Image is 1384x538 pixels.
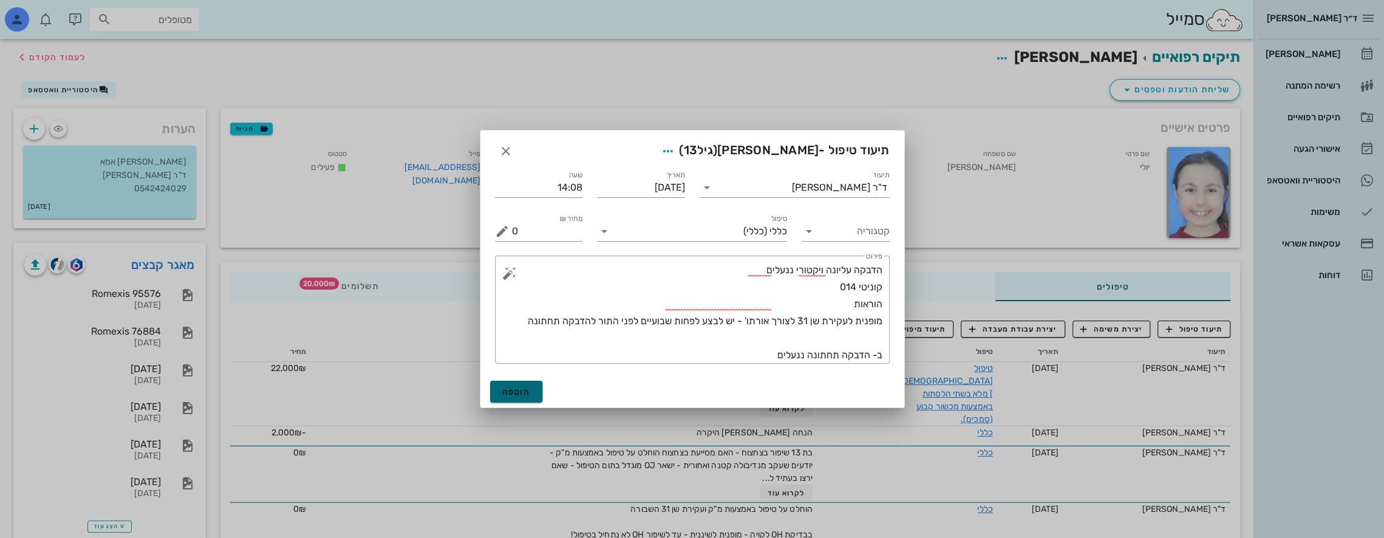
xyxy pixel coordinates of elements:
span: 13 [684,143,698,157]
span: הוספה [502,387,531,397]
label: שעה [569,171,583,180]
div: תיעודד"ר [PERSON_NAME] [700,178,890,197]
span: תיעוד טיפול - [657,140,889,162]
label: תאריך [666,171,685,180]
span: [PERSON_NAME] [717,143,819,157]
label: פירוט [866,252,882,261]
label: מחיר ₪ [560,214,583,223]
label: תיעוד [873,171,890,180]
span: (כללי) [743,226,767,237]
div: ד"ר [PERSON_NAME] [792,182,887,193]
span: כללי [769,226,787,237]
button: הוספה [490,381,543,403]
span: (גיל ) [679,143,717,157]
button: מחיר ₪ appended action [495,224,510,239]
label: טיפול [771,214,787,223]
